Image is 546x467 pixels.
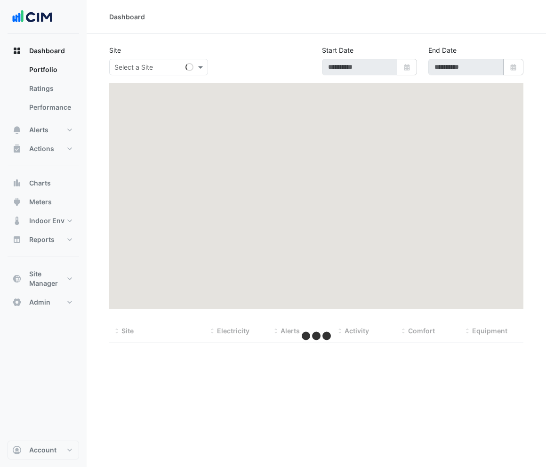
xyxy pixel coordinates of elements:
a: Performance [22,98,79,117]
button: Alerts [8,121,79,139]
button: Reports [8,230,79,249]
span: Account [29,445,56,455]
span: Activity [345,327,369,335]
div: Dashboard [109,12,145,22]
img: Company Logo [11,8,54,26]
span: Meters [29,197,52,207]
app-icon: Admin [12,298,22,307]
app-icon: Actions [12,144,22,153]
span: Admin [29,298,50,307]
button: Account [8,441,79,459]
app-icon: Reports [12,235,22,244]
span: Alerts [281,327,300,335]
span: Actions [29,144,54,153]
app-icon: Indoor Env [12,216,22,225]
button: Admin [8,293,79,312]
span: Indoor Env [29,216,64,225]
span: Comfort [408,327,435,335]
button: Meters [8,193,79,211]
app-icon: Site Manager [12,274,22,283]
span: Site [121,327,134,335]
span: Charts [29,178,51,188]
div: Dashboard [8,60,79,121]
span: Dashboard [29,46,65,56]
button: Indoor Env [8,211,79,230]
button: Site Manager [8,265,79,293]
span: Alerts [29,125,48,135]
label: Start Date [322,45,353,55]
span: Reports [29,235,55,244]
label: Site [109,45,121,55]
app-icon: Dashboard [12,46,22,56]
app-icon: Charts [12,178,22,188]
label: End Date [428,45,457,55]
span: Electricity [217,327,249,335]
button: Actions [8,139,79,158]
a: Ratings [22,79,79,98]
button: Charts [8,174,79,193]
app-icon: Alerts [12,125,22,135]
app-icon: Meters [12,197,22,207]
span: Equipment [472,327,507,335]
button: Dashboard [8,41,79,60]
a: Portfolio [22,60,79,79]
span: Site Manager [29,269,65,288]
